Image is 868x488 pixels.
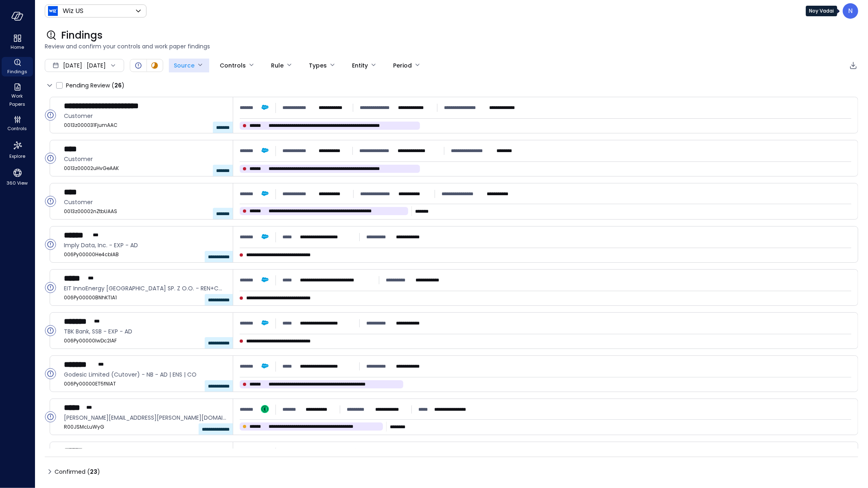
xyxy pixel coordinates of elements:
[114,81,122,89] span: 26
[64,327,226,336] span: TBK Bank, SSB - EXP - AD
[220,59,246,72] div: Controls
[66,79,125,92] span: Pending Review
[63,61,82,70] span: [DATE]
[393,59,412,72] div: Period
[64,337,226,345] span: 006Py00000IwDc2IAF
[8,124,27,133] span: Controls
[7,68,27,76] span: Findings
[174,59,195,72] div: Source
[133,61,143,70] div: Open
[64,164,226,172] span: 0013z00002uHvGeAAK
[64,423,226,431] span: R00JSMcLuWyG
[90,468,97,476] span: 23
[352,59,368,72] div: Entity
[271,59,284,72] div: Rule
[2,57,33,76] div: Findings
[309,59,327,72] div: Types
[64,380,226,388] span: 006Py00000ET5fNIAT
[48,6,58,16] img: Icon
[64,155,226,163] span: Customer
[55,465,100,478] span: Confirmed
[45,325,56,336] div: Open
[64,241,226,250] span: Imply Data, Inc. - EXP - AD
[2,114,33,133] div: Controls
[63,6,83,16] p: Wiz US
[848,61,858,71] div: Export to CSV
[2,138,33,161] div: Explore
[64,413,226,422] span: brian.carlton@wiz.io
[45,368,56,379] div: Open
[87,467,100,476] div: ( )
[2,33,33,52] div: Home
[45,109,56,121] div: Open
[64,370,226,379] span: Godesic Limited (Cutover) - NB - AD | ENS | CO
[64,284,226,293] span: EIT InnoEnergy Central Europe SP. Z O.O. - REN+CON - AD
[61,29,103,42] span: Findings
[64,198,226,207] span: Customer
[2,166,33,188] div: 360 View
[64,207,226,216] span: 0013z00002nZtbUAAS
[5,92,30,108] span: Work Papers
[150,61,160,70] div: In Progress
[64,121,226,129] span: 0013z000031FjumAAC
[848,6,853,16] p: N
[45,411,56,423] div: Open
[45,239,56,250] div: Open
[11,43,24,51] span: Home
[2,81,33,109] div: Work Papers
[64,294,226,302] span: 006Py00000BNhKTIA1
[64,111,226,120] span: Customer
[45,196,56,207] div: Open
[806,6,837,16] div: Noy Vadai
[7,179,28,187] span: 360 View
[843,3,858,19] div: Noy Vadai
[45,282,56,293] div: Open
[9,152,25,160] span: Explore
[45,42,858,51] span: Review and confirm your controls and work paper findings
[112,81,125,90] div: ( )
[45,152,56,164] div: Open
[64,251,226,259] span: 006Py00000He4cbIAB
